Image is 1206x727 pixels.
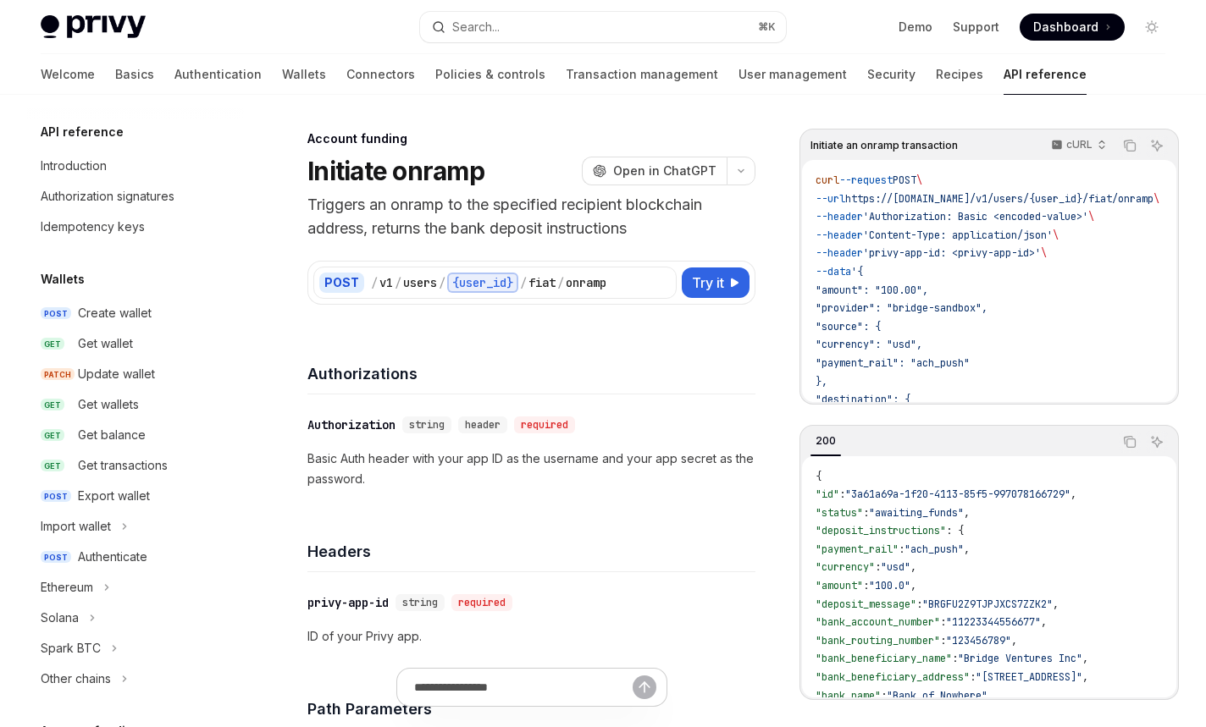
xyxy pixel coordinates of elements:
[1041,246,1047,260] span: \
[1041,615,1047,629] span: ,
[41,217,145,237] div: Idempotency keys
[816,670,970,684] span: "bank_beneficiary_address"
[41,669,111,689] div: Other chains
[739,54,847,95] a: User management
[816,192,845,206] span: --url
[816,265,851,278] span: --data
[27,389,244,420] a: GETGet wallets
[816,210,863,223] span: --header
[307,540,755,563] h4: Headers
[27,151,244,181] a: Introduction
[863,579,869,592] span: :
[810,431,841,451] div: 200
[1053,229,1059,242] span: \
[1020,14,1125,41] a: Dashboard
[307,362,755,385] h4: Authorizations
[174,54,262,95] a: Authentication
[1119,431,1141,453] button: Copy the contents from the code block
[307,193,755,240] p: Triggers an onramp to the specified recipient blockchain address, returns the bank deposit instru...
[78,425,146,445] div: Get balance
[395,274,401,291] div: /
[41,15,146,39] img: light logo
[41,186,174,207] div: Authorization signatures
[452,17,500,37] div: Search...
[27,481,244,511] a: POSTExport wallet
[41,516,111,537] div: Import wallet
[27,298,244,328] a: POSTCreate wallet
[1011,634,1017,647] span: ,
[371,274,378,291] div: /
[816,301,987,315] span: "provider": "bridge-sandbox",
[958,652,1082,665] span: "Bridge Ventures Inc"
[839,173,893,187] span: --request
[839,487,845,501] span: :
[1033,19,1098,36] span: Dashboard
[1119,135,1141,157] button: Copy the contents from the code block
[916,173,922,187] span: \
[1004,54,1087,95] a: API reference
[904,542,964,556] span: "ach_push"
[27,511,244,542] button: Toggle Import wallet section
[910,560,916,574] span: ,
[78,394,139,415] div: Get wallets
[307,449,755,489] p: Basic Auth header with your app ID as the username and your app secret as the password.
[863,210,1088,223] span: 'Authorization: Basic <encoded-value>'
[27,664,244,694] button: Toggle Other chains section
[922,598,1053,611] span: "BRGFU2Z9TJPJXCS7ZZK2"
[816,598,916,611] span: "deposit_message"
[946,634,1011,647] span: "123456789"
[613,162,716,179] span: Open in ChatGPT
[816,173,839,187] span: curl
[816,393,910,406] span: "destination": {
[420,12,786,42] button: Open search
[41,460,64,472] span: GET
[27,420,244,450] a: GETGet balance
[940,615,946,629] span: :
[1146,135,1168,157] button: Ask AI
[528,274,556,291] div: fiat
[465,418,501,432] span: header
[27,450,244,481] a: GETGet transactions
[936,54,983,95] a: Recipes
[976,670,1082,684] span: "[STREET_ADDRESS]"
[953,19,999,36] a: Support
[1066,138,1093,151] p: cURL
[307,416,396,433] div: Authorization
[816,229,863,242] span: --header
[41,429,64,442] span: GET
[893,173,916,187] span: POST
[910,579,916,592] span: ,
[582,157,727,185] button: Open in ChatGPT
[869,579,910,592] span: "100.0"
[682,267,750,298] button: Try it
[1082,670,1088,684] span: ,
[557,274,564,291] div: /
[851,265,863,278] span: '{
[816,506,863,520] span: "status"
[816,487,839,501] span: "id"
[845,487,1070,501] span: "3a61a69a-1f20-4113-85f5-997078166729"
[307,626,755,647] p: ID of your Privy app.
[881,560,910,574] span: "usd"
[816,542,899,556] span: "payment_rail"
[402,596,438,609] span: string
[520,274,527,291] div: /
[916,598,922,611] span: :
[1153,192,1159,206] span: \
[27,633,244,664] button: Toggle Spark BTC section
[78,333,133,354] div: Get wallet
[41,490,71,503] span: POST
[41,156,107,176] div: Introduction
[816,560,875,574] span: "currency"
[27,212,244,242] a: Idempotency keys
[887,689,987,702] span: "Bank of Nowhere"
[1042,131,1114,160] button: cURL
[78,486,150,506] div: Export wallet
[27,181,244,212] a: Authorization signatures
[1082,652,1088,665] span: ,
[78,455,168,476] div: Get transactions
[692,273,724,293] span: Try it
[41,269,85,289] h5: Wallets
[869,506,964,520] span: "awaiting_funds"
[346,54,415,95] a: Connectors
